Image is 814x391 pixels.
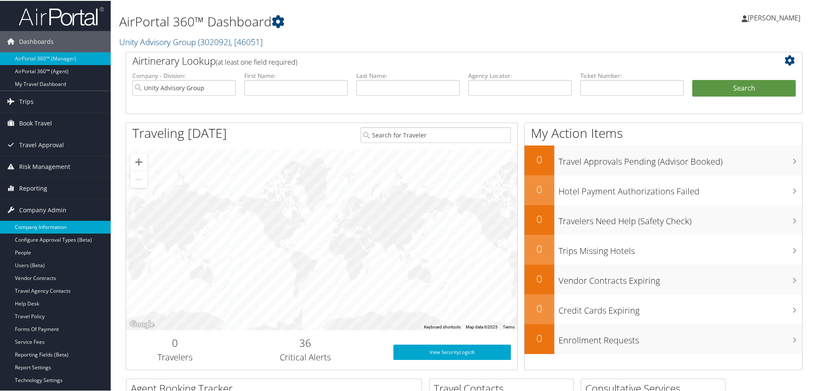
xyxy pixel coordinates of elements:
span: Travel Approval [19,134,64,155]
a: Open this area in Google Maps (opens a new window) [128,318,156,329]
label: Agency Locator: [468,71,572,79]
h2: 0 [525,151,554,166]
button: Keyboard shortcuts [424,323,461,329]
img: airportal-logo.png [19,6,104,26]
h2: 0 [525,271,554,285]
span: , [ 46051 ] [230,35,263,47]
a: 0Trips Missing Hotels [525,234,802,264]
h1: My Action Items [525,123,802,141]
a: 0Travelers Need Help (Safety Check) [525,204,802,234]
span: Dashboards [19,30,54,51]
h3: Vendor Contracts Expiring [559,270,802,286]
a: 0Enrollment Requests [525,323,802,353]
span: Trips [19,90,34,111]
span: Reporting [19,177,47,198]
span: (at least one field required) [216,57,297,66]
h2: 0 [525,241,554,255]
img: Google [128,318,156,329]
h2: 0 [525,211,554,225]
h1: Traveling [DATE] [132,123,227,141]
h2: Airtinerary Lookup [132,53,739,67]
label: Company - Division: [132,71,236,79]
span: Risk Management [19,155,70,177]
a: 0Hotel Payment Authorizations Failed [525,174,802,204]
button: Search [692,79,796,96]
h3: Travelers Need Help (Safety Check) [559,210,802,226]
h3: Travel Approvals Pending (Advisor Booked) [559,151,802,167]
h3: Critical Alerts [230,351,381,362]
span: Map data ©2025 [466,324,498,328]
h1: AirPortal 360™ Dashboard [119,12,579,30]
label: Last Name: [356,71,460,79]
span: Company Admin [19,199,66,220]
h2: 0 [525,181,554,196]
input: Search for Traveler [361,126,511,142]
h3: Credit Cards Expiring [559,300,802,316]
a: [PERSON_NAME] [742,4,809,30]
button: Zoom in [130,153,147,170]
span: [PERSON_NAME] [748,12,800,22]
a: 0Travel Approvals Pending (Advisor Booked) [525,145,802,174]
h2: 36 [230,335,381,349]
h3: Hotel Payment Authorizations Failed [559,180,802,197]
h3: Enrollment Requests [559,329,802,345]
a: Terms (opens in new tab) [503,324,515,328]
span: ( 302092 ) [198,35,230,47]
label: Ticket Number: [580,71,684,79]
h2: 0 [525,330,554,345]
a: 0Vendor Contracts Expiring [525,264,802,294]
a: View SecurityLogic® [393,344,511,359]
h2: 0 [132,335,218,349]
a: Unity Advisory Group [119,35,263,47]
span: Book Travel [19,112,52,133]
h3: Trips Missing Hotels [559,240,802,256]
button: Zoom out [130,170,147,187]
h3: Travelers [132,351,218,362]
h2: 0 [525,300,554,315]
a: 0Credit Cards Expiring [525,294,802,323]
label: First Name: [244,71,348,79]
